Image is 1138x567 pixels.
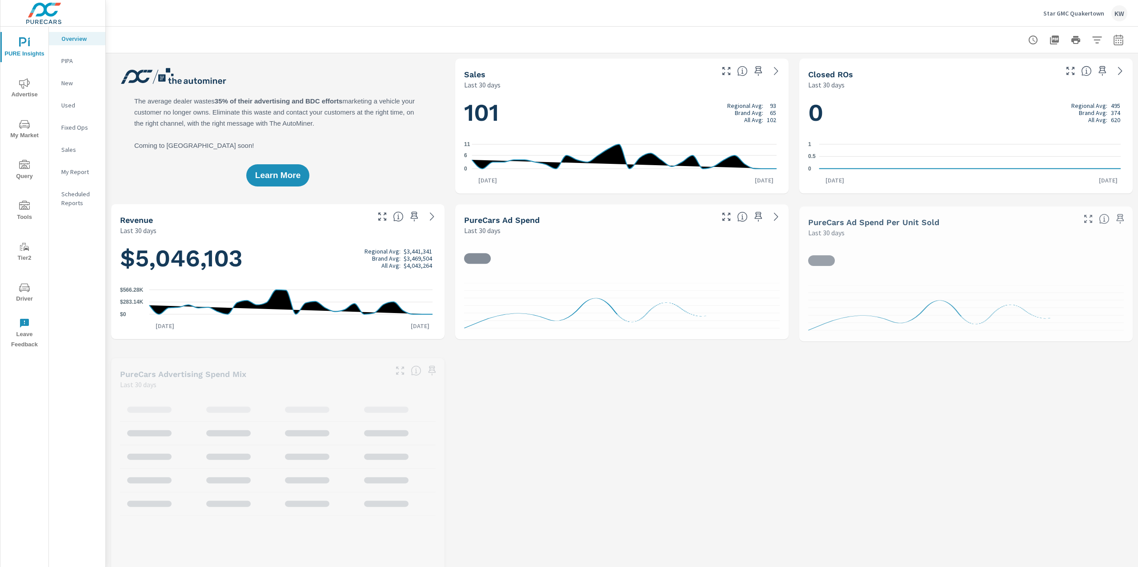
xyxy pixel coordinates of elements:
p: Overview [61,34,98,43]
a: See more details in report [1113,501,1127,515]
span: Number of Repair Orders Closed by the selected dealership group over the selected time range. [So... [1081,66,1092,76]
button: Make Fullscreen [375,210,389,224]
h5: Closed ROs [808,70,853,79]
p: Used [61,101,98,110]
text: 6 [464,152,467,159]
span: Advertise [3,78,46,100]
span: Save this to your personalized report [751,501,765,515]
button: Make Fullscreen [1078,501,1092,515]
a: See more details in report [769,355,783,369]
h5: Sales [464,70,485,79]
a: See more details in report [769,501,783,515]
text: 11 [464,141,470,147]
p: [DATE] [149,321,180,330]
a: See more details in report [1113,64,1127,78]
p: [DATE] [819,176,850,185]
p: All Avg: [744,116,763,123]
p: Regional Avg: [1071,102,1107,109]
button: Make Fullscreen [719,355,733,369]
span: PURE Insights [3,37,46,59]
p: Brand Avg: [1079,109,1107,116]
a: See more details in report [769,210,783,224]
p: Last 30 days [808,516,845,527]
span: A rolling 30 day total of daily Shoppers on the dealership website, averaged over the selected da... [737,357,748,368]
h5: PureCars Ad Spend Per Unit Sold [808,218,939,227]
span: Save this to your personalized report [1095,64,1110,78]
span: Average cost of advertising per each vehicle sold at the dealer over the selected date range. The... [1099,214,1110,224]
div: Scheduled Reports [49,187,105,210]
span: Save this to your personalized report [1113,212,1127,226]
text: $0 [120,311,126,317]
span: Leave Feedback [3,318,46,350]
span: The number of dealer-specified goals completed by a visitor. [Source: This data is provided by th... [1081,357,1092,368]
div: nav menu [0,27,48,353]
p: 620 [1111,116,1120,123]
h5: Used Inventory [808,507,868,516]
p: $4,043,264 [404,262,432,269]
p: Last 30 days [464,225,501,236]
p: 374 [1111,109,1120,116]
button: Learn More [246,164,309,186]
button: Make Fullscreen [719,64,733,78]
p: Star GMC Quakertown [1043,9,1104,17]
span: This table looks at how you compare to the amount of budget you spend per channel as opposed to y... [411,365,421,376]
div: Overview [49,32,105,45]
span: Save this to your personalized report [425,364,439,378]
p: Last 30 days [464,516,501,527]
span: Save this to your personalized report [751,64,765,78]
p: 93 [770,102,776,109]
p: Last 30 days [120,225,156,236]
h1: 0 [808,97,1124,127]
text: $283.14K [120,299,143,305]
p: Last 30 days [120,379,156,390]
span: Save this to your personalized report [751,355,765,369]
div: Sales [49,143,105,156]
p: Last 30 days [464,371,501,381]
p: Last 30 days [808,371,845,381]
p: PIPA [61,56,98,65]
div: My Report [49,165,105,178]
button: Make Fullscreen [719,210,733,224]
span: Tier2 [3,242,46,263]
button: Make Fullscreen [1063,355,1078,369]
span: Save this to your personalized report [1095,355,1110,369]
a: See more details in report [1113,355,1127,369]
h5: Revenue [120,215,153,225]
span: Total sales revenue over the selected date range. [Source: This data is sourced from the dealer’s... [393,211,404,222]
p: [DATE] [749,176,780,185]
p: Last 30 days [464,79,501,90]
p: 495 [1111,102,1120,109]
h5: PureCars Ad Spend [464,215,540,225]
div: New [49,76,105,90]
span: Save this to your personalized report [1095,501,1110,515]
span: Number of vehicles sold by the dealership over the selected date range. [Source: This data is sou... [737,66,748,76]
p: All Avg: [1088,116,1107,123]
p: New [61,79,98,87]
span: Total cost of media for all PureCars channels for the selected dealership group over the selected... [737,211,748,222]
h5: Conversions [808,361,857,370]
p: Fixed Ops [61,123,98,132]
p: Last 30 days [808,227,845,238]
span: Query [3,160,46,182]
a: See more details in report [769,64,783,78]
p: All Avg: [381,262,401,269]
button: Make Fullscreen [393,364,407,378]
text: $566.28K [120,287,143,293]
span: Save this to your personalized report [751,210,765,224]
p: Sales [61,145,98,154]
div: KW [1111,5,1127,21]
span: Learn More [255,171,301,179]
p: Regional Avg: [727,102,763,109]
p: [DATE] [405,321,436,330]
p: [DATE] [472,176,503,185]
h5: PureCars Advertising Spend Mix [120,369,246,379]
p: 65 [770,109,776,116]
a: See more details in report [425,210,439,224]
button: Make Fullscreen [733,501,748,515]
text: 0 [808,166,811,172]
span: Save this to your personalized report [407,210,421,224]
span: Tools [3,201,46,222]
span: My Market [3,119,46,141]
p: Brand Avg: [735,109,763,116]
p: Brand Avg: [372,254,401,262]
